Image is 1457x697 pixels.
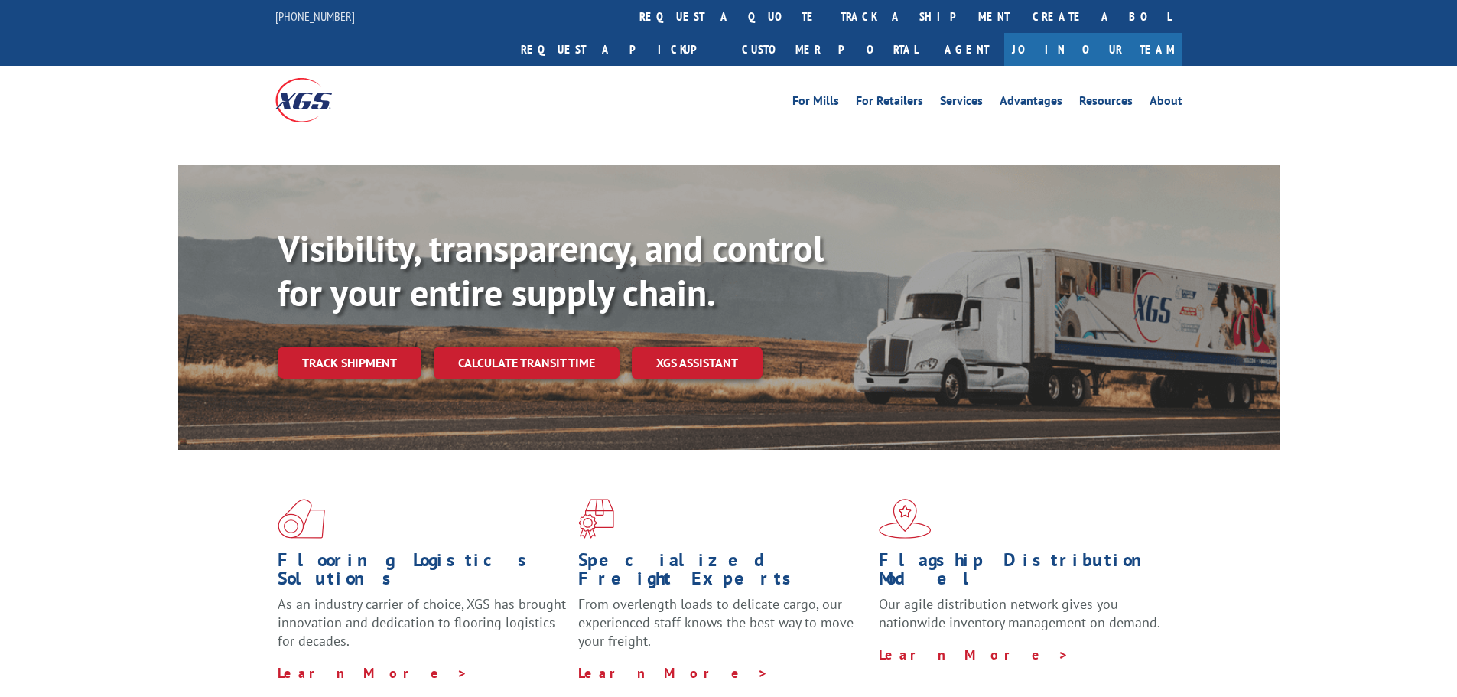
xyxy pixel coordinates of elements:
[1004,33,1182,66] a: Join Our Team
[879,646,1069,663] a: Learn More >
[509,33,730,66] a: Request a pickup
[730,33,929,66] a: Customer Portal
[578,664,769,682] a: Learn More >
[879,551,1168,595] h1: Flagship Distribution Model
[856,95,923,112] a: For Retailers
[275,8,355,24] a: [PHONE_NUMBER]
[434,347,620,379] a: Calculate transit time
[578,551,867,595] h1: Specialized Freight Experts
[792,95,839,112] a: For Mills
[1150,95,1182,112] a: About
[929,33,1004,66] a: Agent
[940,95,983,112] a: Services
[278,595,566,650] span: As an industry carrier of choice, XGS has brought innovation and dedication to flooring logistics...
[578,499,614,539] img: xgs-icon-focused-on-flooring-red
[278,224,824,316] b: Visibility, transparency, and control for your entire supply chain.
[1079,95,1133,112] a: Resources
[1000,95,1062,112] a: Advantages
[879,595,1160,631] span: Our agile distribution network gives you nationwide inventory management on demand.
[578,595,867,663] p: From overlength loads to delicate cargo, our experienced staff knows the best way to move your fr...
[879,499,932,539] img: xgs-icon-flagship-distribution-model-red
[278,347,421,379] a: Track shipment
[278,499,325,539] img: xgs-icon-total-supply-chain-intelligence-red
[632,347,763,379] a: XGS ASSISTANT
[278,551,567,595] h1: Flooring Logistics Solutions
[278,664,468,682] a: Learn More >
